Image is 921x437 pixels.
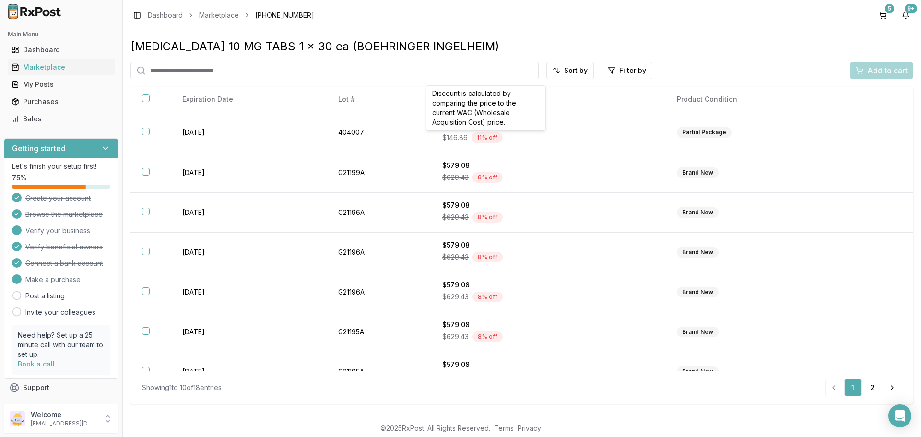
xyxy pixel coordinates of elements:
nav: pagination [825,379,902,396]
img: RxPost Logo [4,4,65,19]
th: Price Available [431,87,665,112]
td: G21196A [327,233,431,272]
a: Go to next page [883,379,902,396]
span: $629.43 [442,332,469,342]
button: My Posts [4,77,118,92]
button: 5 [875,8,890,23]
p: Need help? Set up a 25 minute call with our team to set up. [18,331,105,359]
div: $579.08 [442,161,654,170]
a: Terms [494,424,514,432]
span: Connect a bank account [25,259,103,268]
div: Brand New [677,287,719,297]
div: $579.08 [442,320,654,330]
td: [DATE] [171,112,327,153]
span: Browse the marketplace [25,210,103,219]
a: Marketplace [199,11,239,20]
div: Marketplace [12,62,111,72]
td: G21196A [327,272,431,312]
button: Sort by [546,62,594,79]
span: $629.43 [442,252,469,262]
div: Brand New [677,247,719,258]
p: Welcome [31,410,97,420]
a: 1 [844,379,862,396]
td: [DATE] [171,352,327,392]
div: Brand New [677,366,719,377]
th: Expiration Date [171,87,327,112]
td: 404007 [327,112,431,153]
div: [MEDICAL_DATA] 10 MG TABS 1 x 30 ea (BOEHRINGER INGELHEIM) [130,39,913,54]
span: Filter by [619,66,646,75]
div: Brand New [677,327,719,337]
span: Create your account [25,193,91,203]
a: Book a call [18,360,55,368]
th: Lot # [327,87,431,112]
button: Feedback [4,396,118,413]
span: $629.43 [442,292,469,302]
div: 9+ [905,4,917,13]
div: Partial Package [677,127,732,138]
div: Dashboard [12,45,111,55]
button: 9+ [898,8,913,23]
a: Marketplace [8,59,115,76]
div: My Posts [12,80,111,89]
a: Dashboard [8,41,115,59]
div: $579.08 [442,280,654,290]
div: Brand New [677,167,719,178]
div: 8 % off [472,172,503,183]
h2: Main Menu [8,31,115,38]
div: 8 % off [472,292,503,302]
span: $629.43 [442,173,469,182]
td: [DATE] [171,233,327,272]
nav: breadcrumb [148,11,314,20]
button: Sales [4,111,118,127]
span: Sort by [564,66,588,75]
div: Brand New [677,207,719,218]
td: [DATE] [171,153,327,193]
div: Showing 1 to 10 of 18 entries [142,383,222,392]
h3: Getting started [12,142,66,154]
span: Make a purchase [25,275,81,284]
a: Sales [8,110,115,128]
span: Verify your business [25,226,90,236]
button: Dashboard [4,42,118,58]
div: 8 % off [472,212,503,223]
span: $629.43 [442,213,469,222]
td: G21195A [327,312,431,352]
div: 11 % off [472,132,503,143]
td: G21196A [327,193,431,233]
div: 8 % off [472,331,503,342]
div: Purchases [12,97,111,106]
div: Open Intercom Messenger [888,404,911,427]
p: [EMAIL_ADDRESS][DOMAIN_NAME] [31,420,97,427]
span: Verify beneficial owners [25,242,103,252]
a: Post a listing [25,291,65,301]
td: [DATE] [171,193,327,233]
a: Privacy [518,424,541,432]
td: [DATE] [171,272,327,312]
a: 2 [863,379,881,396]
div: $579.08 [442,240,654,250]
span: [PHONE_NUMBER] [255,11,314,20]
a: My Posts [8,76,115,93]
div: 8 % off [472,252,503,262]
td: G21199A [327,153,431,193]
td: [DATE] [171,312,327,352]
div: $579.08 [442,201,654,210]
a: Invite your colleagues [25,307,95,317]
div: Sales [12,114,111,124]
a: Dashboard [148,11,183,20]
img: User avatar [10,411,25,426]
span: 75 % [12,173,26,183]
div: $130.00 [442,120,654,130]
button: Filter by [602,62,652,79]
a: Purchases [8,93,115,110]
div: 5 [885,4,894,13]
p: Let's finish your setup first! [12,162,110,171]
button: Support [4,379,118,396]
p: Discount is calculated by comparing the price to the current WAC (Wholesale Acquisition Cost) price. [432,89,540,127]
th: Product Condition [665,87,841,112]
span: Feedback [23,400,56,410]
span: $146.86 [442,133,468,142]
div: $579.08 [442,360,654,369]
